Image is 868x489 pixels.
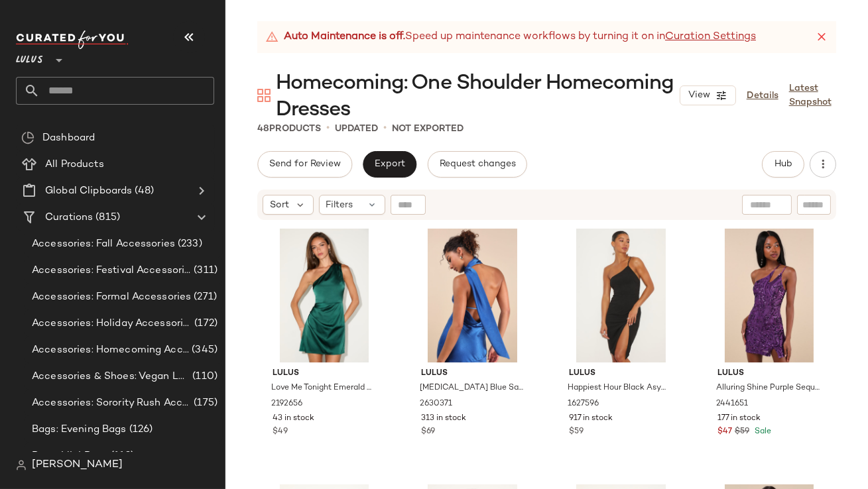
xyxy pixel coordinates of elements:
span: Filters [326,198,353,212]
img: 11910381_2441651.jpg [707,229,832,362]
span: Sort [270,198,289,212]
span: (233) [175,237,202,252]
p: updated [335,122,378,136]
span: (48) [132,184,154,199]
strong: Auto Maintenance is off. [284,29,405,45]
span: (172) [192,316,217,331]
img: svg%3e [16,460,27,470]
span: Lulus [273,368,376,380]
span: 2192656 [271,398,302,410]
a: Latest Snapshot [789,81,836,109]
span: (311) [191,263,217,278]
span: Send for Review [269,159,341,170]
span: Homecoming: One Shoulder Homecoming Dresses [276,70,680,123]
span: • [383,121,387,136]
span: [PERSON_NAME] [32,457,123,473]
span: Hub [774,159,792,170]
span: Happiest Hour Black Asymmetrical Bodycon Midi Dress [568,382,671,394]
span: 1627596 [568,398,599,410]
span: Export [374,159,405,170]
a: Curation Settings [665,29,756,45]
span: $59 [569,426,584,438]
span: (175) [191,396,217,411]
span: 313 in stock [421,413,466,425]
span: Request changes [439,159,516,170]
span: Love Me Tonight Emerald Green Satin One-Shoulder Mini Dress [271,382,375,394]
span: (815) [93,210,120,225]
span: $49 [273,426,288,438]
span: Curations [45,210,93,225]
span: Accessories: Festival Accessories [32,263,191,278]
img: 12575341_2630371.jpg [410,229,535,362]
img: cfy_white_logo.C9jOOHJF.svg [16,30,129,49]
span: (126) [127,422,153,437]
button: Request changes [428,151,527,178]
span: Dashboard [42,131,95,146]
span: Accessories & Shoes: Vegan Leather [32,369,190,384]
span: Lulus [16,45,43,69]
img: svg%3e [257,89,271,102]
span: $47 [717,426,732,438]
img: 2192656_2_02_front_Retakes_2025-09-04.jpg [262,229,387,362]
span: $59 [735,426,749,438]
span: 917 in stock [569,413,613,425]
span: Accessories: Fall Accessories [32,237,175,252]
span: Accessories: Holiday Accessories [32,316,192,331]
span: Lulus [421,368,525,380]
span: Accessories: Sorority Rush Accessories [32,396,191,411]
span: Bags: Mini Bags [32,449,108,464]
span: 43 in stock [273,413,314,425]
span: 2630371 [420,398,452,410]
span: View [687,90,710,101]
img: svg%3e [21,131,34,144]
span: Accessories: Formal Accessories [32,290,191,305]
div: Speed up maintenance workflows by turning it on in [265,29,756,45]
span: 2441651 [716,398,748,410]
a: Details [747,89,778,103]
div: Products [257,122,321,136]
span: 177 in stock [717,413,761,425]
span: (112) [108,449,134,464]
button: Export [363,151,416,178]
span: • [326,121,330,136]
p: Not Exported [392,122,464,136]
span: (110) [190,369,217,384]
button: Send for Review [257,151,352,178]
span: $69 [421,426,435,438]
span: 48 [257,124,269,134]
span: Sale [752,427,771,436]
button: View [680,85,735,105]
span: [MEDICAL_DATA] Blue Satin One-Shoulder Sash Midi Dress [420,382,523,394]
span: (271) [191,290,217,305]
button: Hub [762,151,804,178]
span: All Products [45,157,104,172]
span: Lulus [717,368,821,380]
span: Alluring Shine Purple Sequin One-Shoulder Mini Dress [716,382,820,394]
span: (345) [189,343,217,358]
span: Accessories: Homecoming Accessories [32,343,189,358]
span: Lulus [569,368,672,380]
img: 12664661_1627596.jpg [558,229,683,362]
span: Bags: Evening Bags [32,422,127,437]
span: Global Clipboards [45,184,132,199]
